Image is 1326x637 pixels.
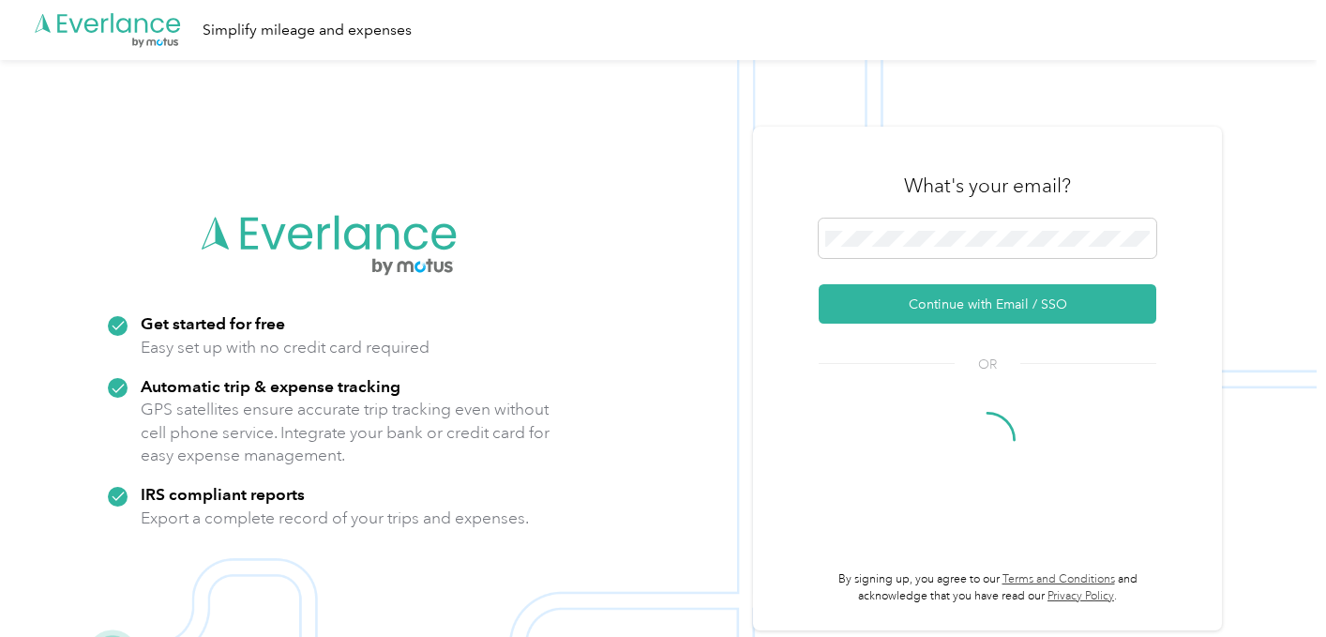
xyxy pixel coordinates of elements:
a: Privacy Policy [1047,589,1114,603]
strong: Automatic trip & expense tracking [141,376,400,396]
a: Terms and Conditions [1002,572,1115,586]
h3: What's your email? [904,173,1071,199]
p: GPS satellites ensure accurate trip tracking even without cell phone service. Integrate your bank... [141,398,550,467]
p: Export a complete record of your trips and expenses. [141,507,529,530]
p: By signing up, you agree to our and acknowledge that you have read our . [819,571,1156,604]
button: Continue with Email / SSO [819,284,1156,324]
strong: Get started for free [141,313,285,333]
p: Easy set up with no credit card required [141,336,429,359]
div: Simplify mileage and expenses [203,19,412,42]
span: OR [955,355,1020,374]
strong: IRS compliant reports [141,484,305,504]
